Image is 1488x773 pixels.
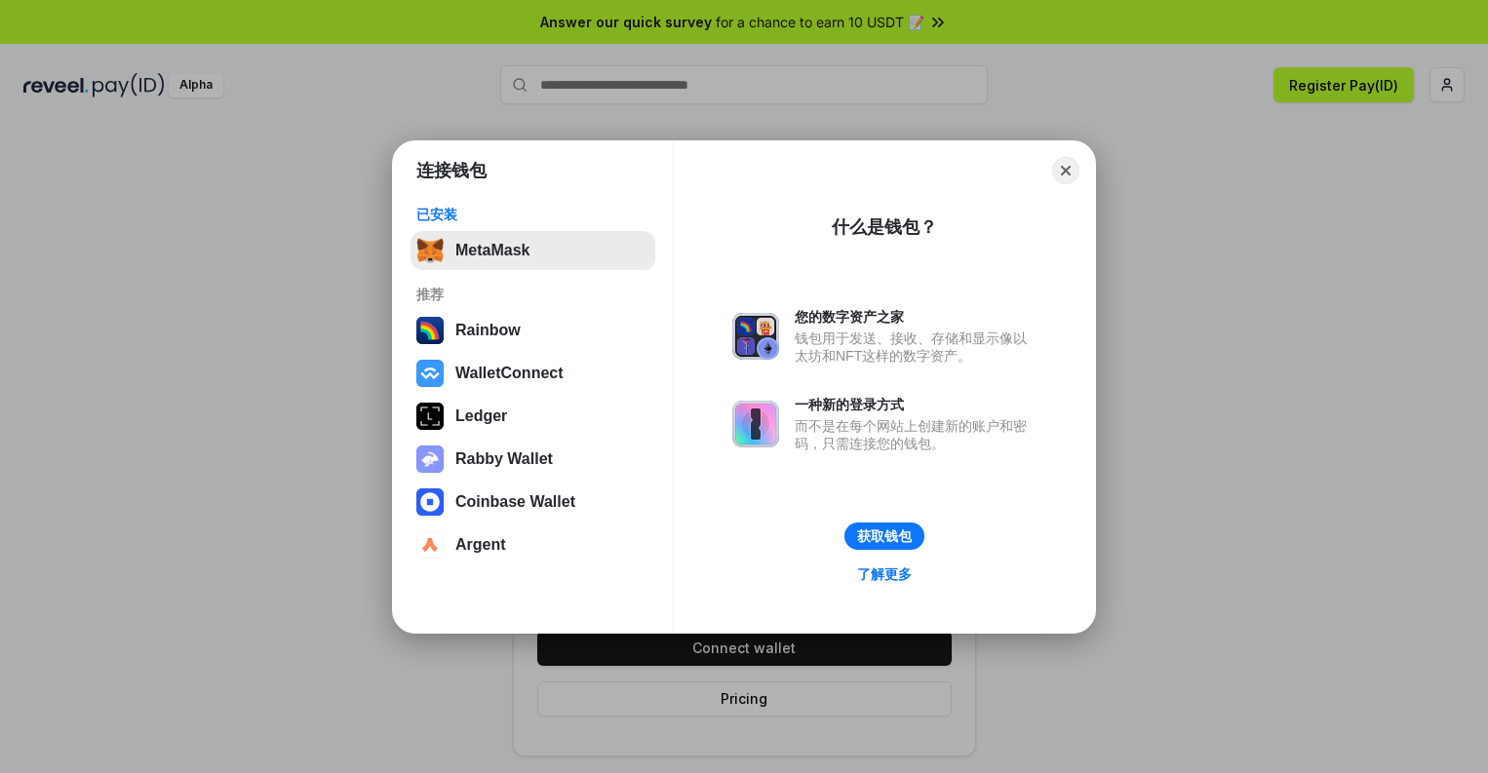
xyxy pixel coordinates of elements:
button: Argent [411,525,655,564]
img: svg+xml,%3Csvg%20xmlns%3D%22http%3A%2F%2Fwww.w3.org%2F2000%2Fsvg%22%20fill%3D%22none%22%20viewBox... [732,313,779,360]
div: Ledger [455,407,507,425]
div: Argent [455,536,506,554]
button: Rabby Wallet [411,440,655,479]
div: 而不是在每个网站上创建新的账户和密码，只需连接您的钱包。 [795,417,1037,452]
button: WalletConnect [411,354,655,393]
div: WalletConnect [455,365,564,382]
div: 一种新的登录方式 [795,396,1037,413]
button: Coinbase Wallet [411,483,655,522]
button: 获取钱包 [844,522,924,550]
img: svg+xml,%3Csvg%20width%3D%2228%22%20height%3D%2228%22%20viewBox%3D%220%200%2028%2028%22%20fill%3D... [416,360,444,387]
img: svg+xml,%3Csvg%20xmlns%3D%22http%3A%2F%2Fwww.w3.org%2F2000%2Fsvg%22%20fill%3D%22none%22%20viewBox... [416,445,444,473]
button: Rainbow [411,311,655,350]
div: 钱包用于发送、接收、存储和显示像以太坊和NFT这样的数字资产。 [795,329,1037,365]
div: 推荐 [416,286,649,303]
div: 已安装 [416,206,649,223]
button: Ledger [411,397,655,436]
img: svg+xml,%3Csvg%20xmlns%3D%22http%3A%2F%2Fwww.w3.org%2F2000%2Fsvg%22%20fill%3D%22none%22%20viewBox... [732,401,779,447]
div: 什么是钱包？ [832,215,937,239]
img: svg+xml,%3Csvg%20fill%3D%22none%22%20height%3D%2233%22%20viewBox%3D%220%200%2035%2033%22%20width%... [416,237,444,264]
img: svg+xml,%3Csvg%20width%3D%2228%22%20height%3D%2228%22%20viewBox%3D%220%200%2028%2028%22%20fill%3D... [416,488,444,516]
h1: 连接钱包 [416,159,487,182]
img: svg+xml,%3Csvg%20width%3D%22120%22%20height%3D%22120%22%20viewBox%3D%220%200%20120%20120%22%20fil... [416,317,444,344]
div: Rabby Wallet [455,450,553,468]
img: svg+xml,%3Csvg%20xmlns%3D%22http%3A%2F%2Fwww.w3.org%2F2000%2Fsvg%22%20width%3D%2228%22%20height%3... [416,403,444,430]
a: 了解更多 [845,561,923,587]
button: Close [1052,157,1079,184]
div: 获取钱包 [857,527,912,545]
button: MetaMask [411,231,655,270]
div: Coinbase Wallet [455,493,575,511]
div: 了解更多 [857,565,912,583]
div: MetaMask [455,242,529,259]
div: Rainbow [455,322,521,339]
div: 您的数字资产之家 [795,308,1037,326]
img: svg+xml,%3Csvg%20width%3D%2228%22%20height%3D%2228%22%20viewBox%3D%220%200%2028%2028%22%20fill%3D... [416,531,444,559]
